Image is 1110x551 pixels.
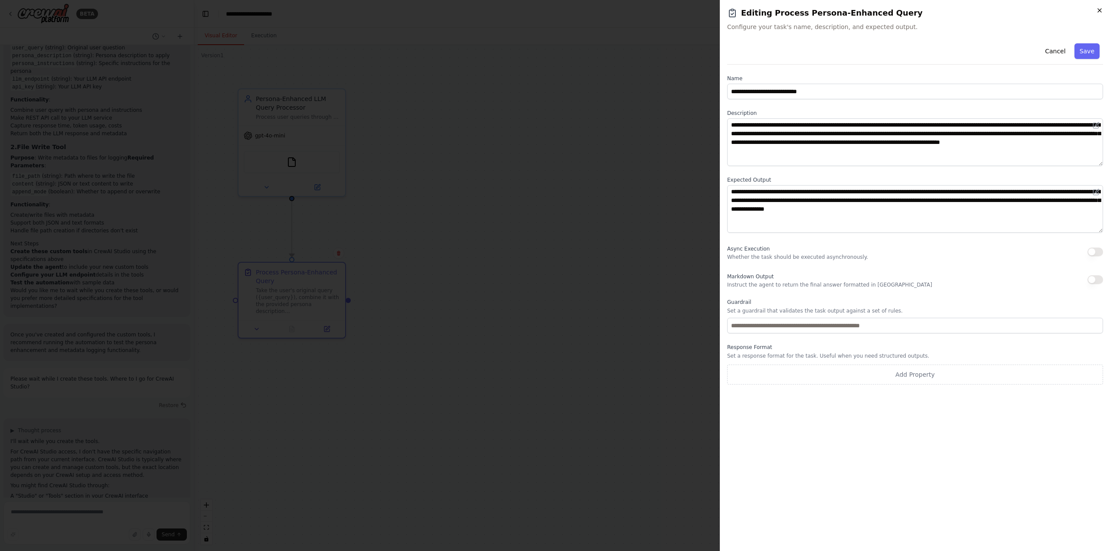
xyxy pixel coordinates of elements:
[727,307,1103,314] p: Set a guardrail that validates the task output against a set of rules.
[727,246,770,252] span: Async Execution
[727,75,1103,82] label: Name
[727,365,1103,385] button: Add Property
[727,7,1103,19] h2: Editing Process Persona-Enhanced Query
[727,274,774,280] span: Markdown Output
[1040,43,1071,59] button: Cancel
[1074,43,1100,59] button: Save
[1091,120,1101,130] button: Open in editor
[727,299,1103,306] label: Guardrail
[727,352,1103,359] p: Set a response format for the task. Useful when you need structured outputs.
[727,344,1103,351] label: Response Format
[727,23,1103,31] span: Configure your task's name, description, and expected output.
[1091,187,1101,197] button: Open in editor
[727,110,1103,117] label: Description
[727,254,868,261] p: Whether the task should be executed asynchronously.
[727,176,1103,183] label: Expected Output
[727,281,932,288] p: Instruct the agent to return the final answer formatted in [GEOGRAPHIC_DATA]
